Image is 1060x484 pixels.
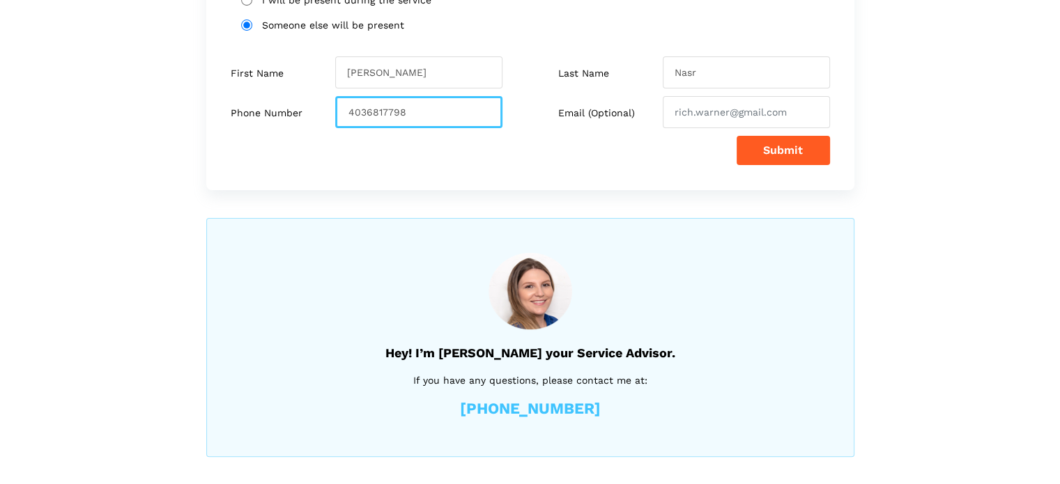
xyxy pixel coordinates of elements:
[663,96,830,128] input: rich.warner@gmail.com
[241,19,252,31] input: Someone else will be present
[242,373,819,388] p: If you have any questions, please contact me at:
[231,107,302,119] label: Phone Number
[663,56,830,88] input: Warner
[737,136,830,165] button: Submit
[241,19,820,31] label: Someone else will be present
[558,107,635,119] label: Email (Optional)
[558,68,609,79] label: Last Name
[242,345,819,360] h5: Hey! I’m [PERSON_NAME] your Service Advisor.
[460,401,601,416] a: [PHONE_NUMBER]
[335,96,502,128] input: 645 898 1229
[231,68,284,79] label: First Name
[335,56,502,88] input: Richard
